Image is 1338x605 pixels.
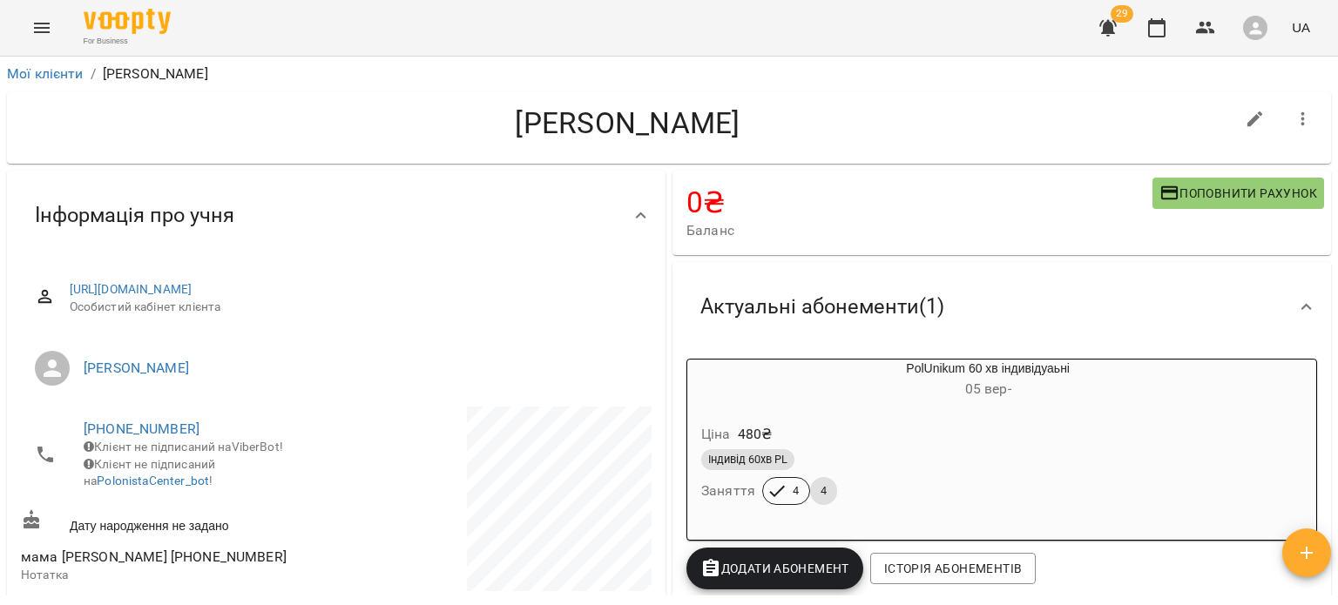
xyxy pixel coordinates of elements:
span: Індивід 60хв PL [701,452,794,467]
span: Клієнт не підписаний на ! [84,457,215,488]
span: Інформація про учня [35,202,234,229]
button: PolUnikum 60 хв індивідуаьні05 вер- Ціна480₴Індивід 60хв PLЗаняття44 [687,360,1205,526]
span: мама [PERSON_NAME] [PHONE_NUMBER] [21,548,287,565]
p: 480 ₴ [738,424,773,445]
span: 29 [1111,5,1133,23]
h6: Ціна [701,422,731,447]
button: Menu [21,7,63,49]
span: 4 [782,483,809,499]
span: Особистий кабінет клієнта [70,299,638,316]
nav: breadcrumb [7,64,1331,84]
span: For Business [84,36,171,47]
p: [PERSON_NAME] [103,64,208,84]
a: [URL][DOMAIN_NAME] [70,282,193,296]
span: Додати Абонемент [700,558,849,579]
span: Баланс [686,220,1152,241]
div: Актуальні абонементи(1) [672,262,1331,352]
div: PolUnikum 60 хв індивідуаьні [687,360,771,401]
span: Клієнт не підписаний на ViberBot! [84,440,283,454]
img: Voopty Logo [84,9,171,34]
button: Додати Абонемент [686,548,863,589]
a: [PHONE_NUMBER] [84,420,199,437]
h6: Заняття [701,479,755,503]
p: Нотатка [21,567,333,584]
h4: [PERSON_NAME] [21,105,1234,141]
h4: 0 ₴ [686,185,1152,220]
button: UA [1285,11,1317,44]
span: Актуальні абонементи ( 1 ) [700,293,944,320]
button: Історія абонементів [870,553,1036,584]
div: PolUnikum 60 хв індивідуаьні [771,360,1205,401]
span: Історія абонементів [884,558,1022,579]
a: PolonistaCenter_bot [97,474,209,487]
a: Мої клієнти [7,65,84,82]
span: Поповнити рахунок [1159,183,1317,204]
li: / [91,64,96,84]
span: 05 вер - [965,380,1011,397]
span: UA [1292,18,1310,37]
div: Інформація про учня [7,171,666,260]
span: 4 [810,483,837,499]
div: Дату народження не задано [17,506,336,538]
a: [PERSON_NAME] [84,360,189,376]
button: Поповнити рахунок [1152,178,1324,209]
